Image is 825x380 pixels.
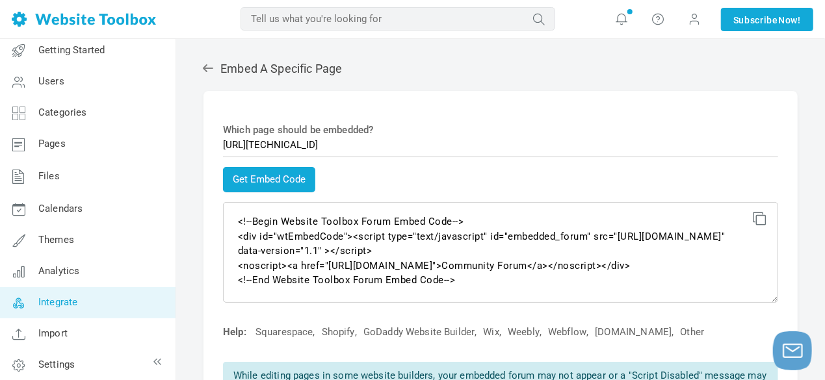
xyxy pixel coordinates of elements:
span: Settings [38,359,75,370]
input: Tell us what you're looking for [241,7,555,31]
span: Categories [38,107,87,118]
a: Other [681,325,705,339]
span: Getting Started [38,44,105,56]
span: Users [38,75,64,87]
textarea: <!--Begin Website Toolbox Forum Embed Code--> <div id="wtEmbedCode"><script type="text/javascript... [223,202,778,303]
span: Help: [223,326,246,338]
button: Get Embed Code [223,167,315,192]
span: Calendars [38,203,83,214]
a: SubscribeNow! [721,8,813,31]
button: Launch chat [773,331,812,370]
a: Wix [484,325,499,339]
h2: Embed A Specific Page [202,62,800,76]
span: Files [38,170,60,182]
span: Now! [778,13,801,27]
span: Themes [38,234,74,246]
a: GoDaddy Website Builder [363,325,475,339]
span: Import [38,327,68,339]
span: Pages [38,138,66,149]
span: Integrate [38,296,77,308]
a: [DOMAIN_NAME] [595,325,672,339]
a: Weebly [508,325,540,339]
p: Which page should be embedded? [223,123,778,137]
a: Webflow [548,325,586,339]
a: Shopify [322,325,355,339]
span: Analytics [38,265,79,277]
a: Squarespace [255,325,313,339]
div: , , , , , , , [216,325,778,339]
